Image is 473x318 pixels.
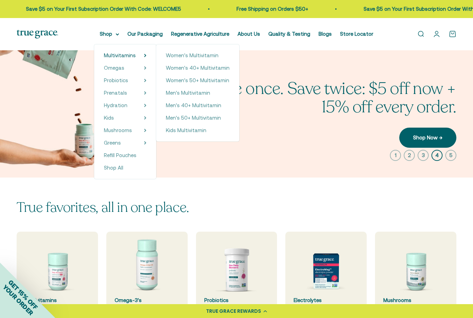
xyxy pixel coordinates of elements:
a: Free Shipping on Orders $50+ [237,6,308,12]
a: Shop All [104,164,146,172]
split-lines: True favorites, all in one place. [17,198,189,217]
a: Women's Multivitamin [166,51,230,60]
div: Probiotics [204,296,269,304]
span: Men's 40+ Multivitamin [166,102,221,108]
a: Our Packaging [127,31,163,37]
a: Shop Now → [399,128,456,148]
span: GET 15% OFF [7,278,39,311]
span: Women's 50+ Multivitamin [166,77,229,83]
span: Multivitamins [104,52,136,58]
p: Save $5 on Your First Subscription Order With Code: WELCOME5 [26,5,181,13]
span: Women's Multivitamin [166,52,218,58]
a: Men's 50+ Multivitamin [166,114,230,122]
a: Women's 50+ Multivitamin [166,76,230,85]
span: Hydration [104,102,127,108]
summary: Mushrooms [104,126,146,135]
button: 3 [418,150,429,161]
summary: Kids [104,114,146,122]
a: Women's 40+ Multivitamin [166,64,230,72]
a: Omegas [104,64,124,72]
span: Women's 40+ Multivitamin [166,65,230,71]
summary: Shop [100,30,119,38]
span: Shop All [104,165,123,171]
a: Hydration [104,101,127,110]
a: Mushrooms [104,126,132,135]
split-lines: Subscribe once. Save twice: $5 off now + 15% off every order. [171,77,456,118]
summary: Hydration [104,101,146,110]
button: 1 [390,150,401,161]
a: Multivitamins [104,51,136,60]
span: Prenatals [104,90,127,96]
a: Refill Pouches [104,151,146,160]
span: Greens [104,140,121,146]
a: About Us [238,31,260,37]
span: Probiotics [104,77,128,83]
span: Kids [104,115,114,121]
div: Mushrooms [383,296,448,304]
div: Omega-3's [115,296,179,304]
a: Kids Multivitamin [166,126,230,135]
span: Kids Multivitamin [166,127,206,133]
a: Omega-3's [106,232,188,313]
button: 5 [445,150,456,161]
a: Quality & Testing [268,31,310,37]
a: Multivitamins [17,232,98,313]
div: Electrolytes [294,296,358,304]
summary: Omegas [104,64,146,72]
span: Men's Multivitamin [166,90,210,96]
a: Mushrooms [375,232,456,313]
a: Probiotics [196,232,277,313]
button: 4 [431,150,443,161]
summary: Multivitamins [104,51,146,60]
a: Greens [104,139,121,147]
a: Kids [104,114,114,122]
span: Omegas [104,65,124,71]
a: Electrolytes [285,232,367,313]
span: Mushrooms [104,127,132,133]
button: 2 [404,150,415,161]
summary: Greens [104,139,146,147]
summary: Probiotics [104,76,146,85]
span: Men's 50+ Multivitamin [166,115,221,121]
span: YOUR ORDER [1,283,35,317]
a: Probiotics [104,76,128,85]
span: Refill Pouches [104,152,136,158]
a: Prenatals [104,89,127,97]
a: Regenerative Agriculture [171,31,229,37]
div: TRUE GRACE REWARDS [206,308,261,315]
div: Multivitamins [25,296,90,304]
a: Men's Multivitamin [166,89,230,97]
a: Men's 40+ Multivitamin [166,101,230,110]
a: Store Locator [340,31,373,37]
a: Blogs [319,31,332,37]
summary: Prenatals [104,89,146,97]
